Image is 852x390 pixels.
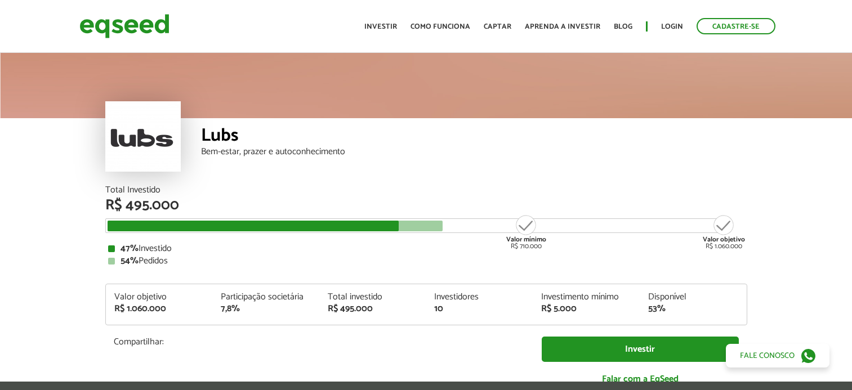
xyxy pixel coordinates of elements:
[648,304,738,313] div: 53%
[525,23,600,30] a: Aprenda a investir
[105,198,747,213] div: R$ 495.000
[221,304,311,313] div: 7,8%
[201,127,747,147] div: Lubs
[434,293,524,302] div: Investidores
[328,304,418,313] div: R$ 495.000
[114,304,204,313] div: R$ 1.060.000
[79,11,169,41] img: EqSeed
[121,241,139,256] strong: 47%
[505,214,547,250] div: R$ 710.000
[411,23,470,30] a: Como funciona
[364,23,397,30] a: Investir
[108,257,744,266] div: Pedidos
[506,234,546,245] strong: Valor mínimo
[542,337,739,362] a: Investir
[614,23,632,30] a: Blog
[121,253,139,268] strong: 54%
[105,186,747,195] div: Total Investido
[661,23,683,30] a: Login
[697,18,775,34] a: Cadastre-se
[648,293,738,302] div: Disponível
[114,337,525,347] p: Compartilhar:
[221,293,311,302] div: Participação societária
[434,304,524,313] div: 10
[201,147,747,156] div: Bem-estar, prazer e autoconhecimento
[726,344,829,367] a: Fale conosco
[541,304,631,313] div: R$ 5.000
[328,293,418,302] div: Total investido
[703,214,745,250] div: R$ 1.060.000
[541,293,631,302] div: Investimento mínimo
[484,23,511,30] a: Captar
[703,234,745,245] strong: Valor objetivo
[108,244,744,253] div: Investido
[114,293,204,302] div: Valor objetivo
